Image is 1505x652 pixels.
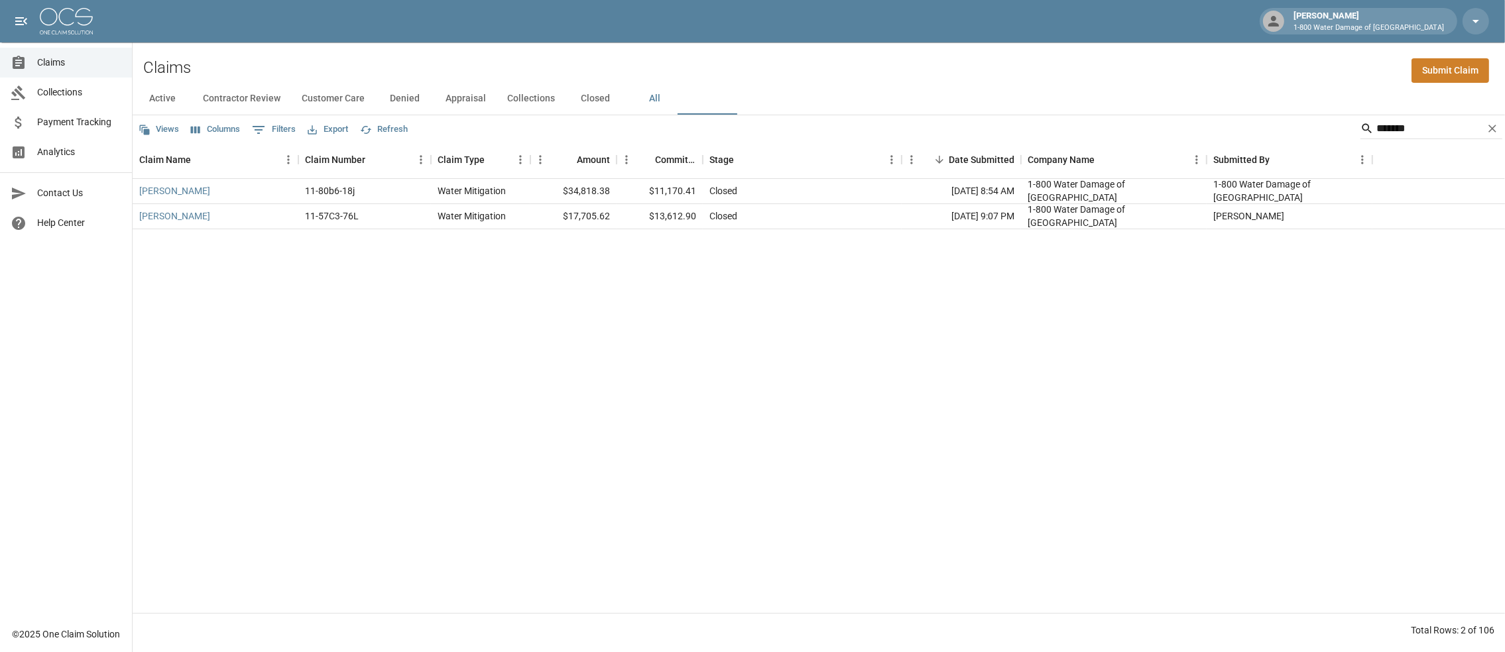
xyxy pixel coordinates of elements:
button: Sort [1270,150,1288,169]
button: Views [135,119,182,140]
div: Committed Amount [655,141,696,178]
button: Sort [734,150,752,169]
button: Sort [930,150,949,169]
span: Analytics [37,145,121,159]
button: Sort [1095,150,1113,169]
div: 11-80b6-18j [305,184,355,197]
div: [DATE] 8:54 AM [902,179,1021,204]
button: Menu [902,150,922,170]
div: Total Rows: 2 of 106 [1411,624,1494,637]
div: Water Mitigation [438,209,506,223]
button: Collections [497,83,566,115]
div: $11,170.41 [617,179,703,204]
button: Select columns [188,119,243,140]
div: Claim Type [431,141,530,178]
button: Denied [375,83,435,115]
div: Search [1360,118,1502,142]
div: Company Name [1028,141,1095,178]
span: Claims [37,56,121,70]
button: Sort [485,150,503,169]
button: Contractor Review [192,83,291,115]
a: [PERSON_NAME] [139,184,210,197]
div: Submitted By [1207,141,1372,178]
div: Claim Number [298,141,431,178]
button: Menu [1353,150,1372,170]
span: Payment Tracking [37,115,121,129]
a: [PERSON_NAME] [139,209,210,223]
img: ocs-logo-white-transparent.png [40,8,93,34]
div: [PERSON_NAME] [1288,9,1449,33]
div: Chad Fallows [1213,209,1284,223]
button: Active [133,83,192,115]
button: Refresh [357,119,411,140]
div: Closed [709,184,737,197]
span: Contact Us [37,186,121,200]
div: Water Mitigation [438,184,506,197]
button: Sort [558,150,577,169]
div: $13,612.90 [617,204,703,229]
button: Sort [191,150,210,169]
div: Amount [577,141,610,178]
div: [DATE] 9:07 PM [902,204,1021,229]
button: Sort [365,150,384,169]
button: All [625,83,685,115]
button: Menu [278,150,298,170]
button: Menu [882,150,902,170]
div: Claim Type [438,141,485,178]
button: Menu [1187,150,1207,170]
div: Company Name [1021,141,1207,178]
button: Appraisal [435,83,497,115]
button: Menu [617,150,636,170]
div: Date Submitted [902,141,1021,178]
div: Claim Name [139,141,191,178]
div: © 2025 One Claim Solution [12,627,120,641]
div: Claim Name [133,141,298,178]
button: Customer Care [291,83,375,115]
div: Stage [703,141,902,178]
button: Sort [636,150,655,169]
button: Menu [511,150,530,170]
div: dynamic tabs [133,83,1505,115]
div: Closed [709,209,737,223]
button: Menu [530,150,550,170]
div: Committed Amount [617,141,703,178]
div: 1-800 Water Damage of Athens [1028,203,1200,229]
div: Date Submitted [949,141,1014,178]
button: Export [304,119,351,140]
div: Stage [709,141,734,178]
div: $34,818.38 [530,179,617,204]
div: Submitted By [1213,141,1270,178]
button: Clear [1482,119,1502,138]
div: 1-800 Water Damage of Athens [1213,178,1366,204]
button: Closed [566,83,625,115]
button: open drawer [8,8,34,34]
span: Collections [37,85,121,99]
button: Menu [411,150,431,170]
span: Help Center [37,216,121,230]
a: Submit Claim [1412,58,1489,83]
div: 11-57C3-76L [305,209,359,223]
button: Show filters [249,119,299,140]
div: Amount [530,141,617,178]
div: $17,705.62 [530,204,617,229]
p: 1-800 Water Damage of [GEOGRAPHIC_DATA] [1294,23,1444,34]
h2: Claims [143,58,191,78]
div: 1-800 Water Damage of Athens [1028,178,1200,204]
div: Claim Number [305,141,365,178]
